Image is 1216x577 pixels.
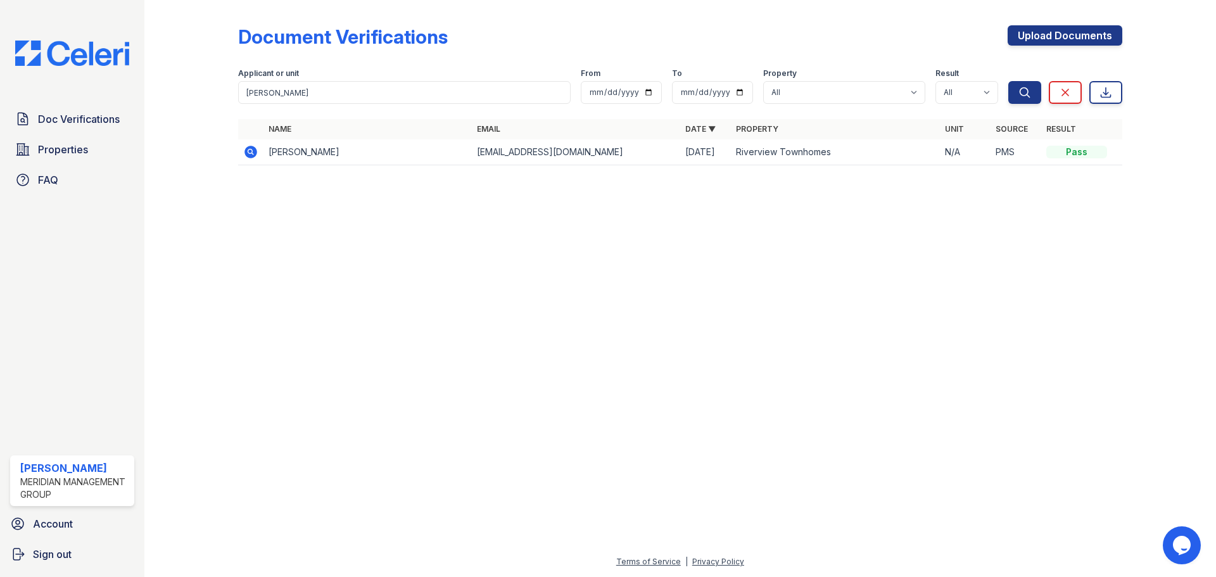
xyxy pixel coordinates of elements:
a: Sign out [5,542,139,567]
div: Pass [1046,146,1107,158]
span: Doc Verifications [38,111,120,127]
a: Date ▼ [685,124,716,134]
span: FAQ [38,172,58,187]
span: Account [33,516,73,531]
a: Result [1046,124,1076,134]
a: Name [269,124,291,134]
a: FAQ [10,167,134,193]
div: Document Verifications [238,25,448,48]
label: Applicant or unit [238,68,299,79]
a: Upload Documents [1008,25,1122,46]
td: [PERSON_NAME] [263,139,472,165]
a: Property [736,124,778,134]
td: [DATE] [680,139,731,165]
td: PMS [991,139,1041,165]
a: Email [477,124,500,134]
a: Doc Verifications [10,106,134,132]
td: N/A [940,139,991,165]
label: Result [935,68,959,79]
a: Properties [10,137,134,162]
input: Search by name, email, or unit number [238,81,571,104]
label: From [581,68,600,79]
td: [EMAIL_ADDRESS][DOMAIN_NAME] [472,139,680,165]
div: [PERSON_NAME] [20,460,129,476]
span: Properties [38,142,88,157]
iframe: chat widget [1163,526,1203,564]
span: Sign out [33,547,72,562]
td: Riverview Townhomes [731,139,939,165]
a: Unit [945,124,964,134]
div: | [685,557,688,566]
a: Account [5,511,139,536]
img: CE_Logo_Blue-a8612792a0a2168367f1c8372b55b34899dd931a85d93a1a3d3e32e68fde9ad4.png [5,41,139,66]
a: Privacy Policy [692,557,744,566]
label: To [672,68,682,79]
label: Property [763,68,797,79]
a: Source [996,124,1028,134]
a: Terms of Service [616,557,681,566]
div: Meridian Management Group [20,476,129,501]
